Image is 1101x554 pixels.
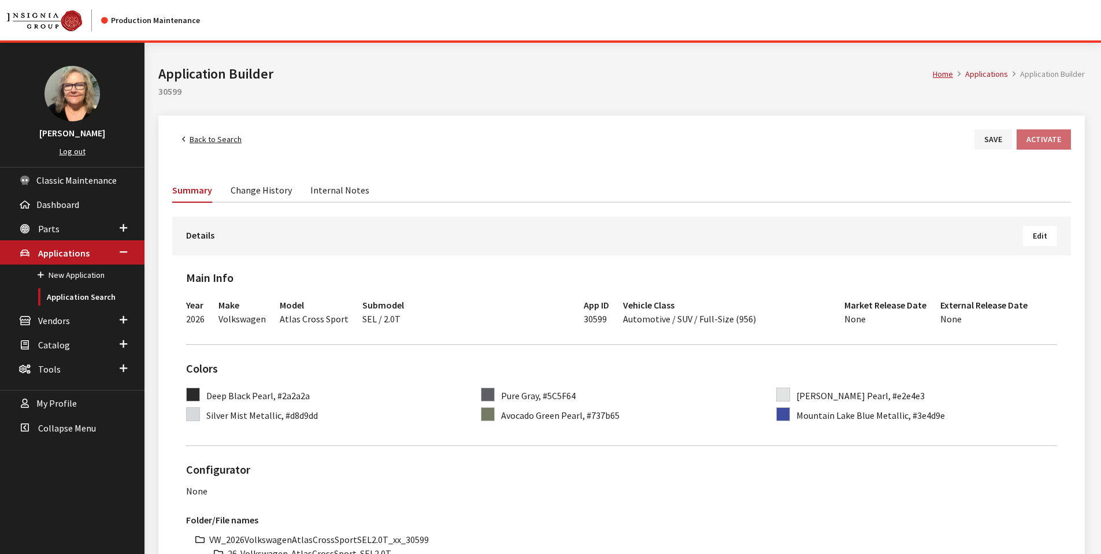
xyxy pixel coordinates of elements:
[796,410,911,421] span: Mountain Lake Blue Metallic,
[158,64,933,84] h1: Application Builder
[501,410,585,421] span: Avocado Green Pearl,
[36,199,79,210] span: Dashboard
[45,66,100,121] img: Susan Dakes
[584,298,609,312] h3: App ID
[1023,226,1057,246] button: Edit Details
[38,247,90,259] span: Applications
[501,390,541,401] span: Pure Gray,
[362,313,401,325] span: SEL / 2.0T
[543,390,576,401] span: #5C5F64
[587,410,620,421] span: #737b65
[218,298,266,312] h3: Make
[158,84,1085,98] h2: 30599
[974,129,1012,150] button: Save
[1008,68,1085,80] li: Application Builder
[844,313,866,325] span: None
[186,226,1057,246] h3: Details
[310,177,369,202] a: Internal Notes
[1033,230,1047,241] span: Edit
[280,313,349,325] span: Atlas Cross Sport
[218,313,266,325] span: Volkswagen
[940,313,962,325] span: None
[206,390,276,401] span: Deep Black Pearl,
[231,177,292,202] a: Change History
[953,68,1008,80] li: Applications
[844,298,926,312] h3: Market Release Date
[277,390,310,401] span: #2a2a2a
[186,461,1057,478] h2: Configurator
[623,313,756,325] span: Automotive / SUV / Full-Size (956)
[186,484,1057,498] div: None
[186,269,1057,287] h2: Main Info
[38,223,60,235] span: Parts
[584,313,607,325] span: 30599
[209,533,1057,546] li: VW_2026VolkswagenAtlasCrossSportSEL2.0T_xx_30599
[172,129,251,150] a: Back to Search
[206,410,284,421] span: Silver Mist Metallic,
[186,298,205,312] h3: Year
[101,14,200,27] div: Production Maintenance
[186,360,1057,377] h2: Colors
[12,126,133,140] h3: [PERSON_NAME]
[36,398,77,410] span: My Profile
[892,390,925,401] span: #e2e4e3
[623,298,831,312] h3: Vehicle Class
[38,363,61,375] span: Tools
[286,410,318,421] span: #d8d9dd
[796,390,891,401] span: [PERSON_NAME] Pearl,
[7,9,101,31] a: Insignia Group logo
[38,315,70,326] span: Vendors
[362,298,570,312] h3: Submodel
[172,177,212,203] a: Summary
[38,422,96,434] span: Collapse Menu
[186,513,1057,527] h3: Folder/File names
[38,339,70,351] span: Catalog
[60,146,86,157] a: Log out
[940,298,1028,312] h3: External Release Date
[913,410,945,421] span: #3e4d9e
[933,69,953,79] a: Home
[7,10,82,31] img: Catalog Maintenance
[36,174,117,186] span: Classic Maintenance
[186,313,205,325] span: 2026
[280,298,349,312] h3: Model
